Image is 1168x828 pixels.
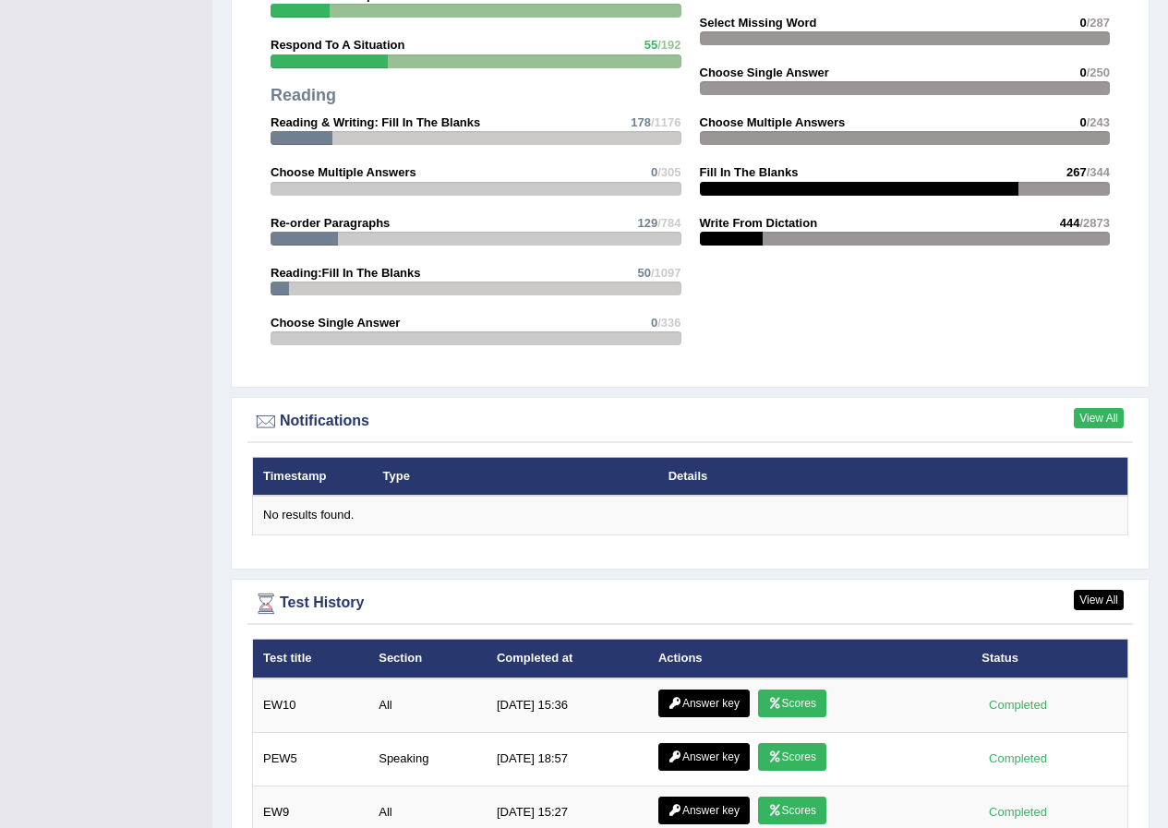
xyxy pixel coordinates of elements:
th: Status [971,639,1127,678]
th: Test title [253,639,369,678]
th: Actions [648,639,971,678]
a: Answer key [658,690,750,717]
td: All [368,678,487,733]
span: 0 [1079,115,1086,129]
a: View All [1074,408,1124,428]
td: [DATE] 18:57 [487,732,648,786]
span: 267 [1066,165,1087,179]
span: /250 [1087,66,1110,79]
span: 55 [644,38,657,52]
strong: Choose Single Answer [700,66,829,79]
span: 50 [637,266,650,280]
strong: Reading & Writing: Fill In The Blanks [271,115,480,129]
span: 444 [1060,216,1080,230]
span: 178 [631,115,651,129]
th: Completed at [487,639,648,678]
span: /1097 [651,266,681,280]
a: Scores [758,743,826,771]
strong: Respond To A Situation [271,38,404,52]
strong: Choose Multiple Answers [700,115,846,129]
div: Notifications [252,408,1128,436]
a: Scores [758,690,826,717]
strong: Write From Dictation [700,216,818,230]
strong: Choose Multiple Answers [271,165,416,179]
span: /344 [1087,165,1110,179]
strong: Reading [271,86,336,104]
strong: Fill In The Blanks [700,165,799,179]
span: 0 [651,165,657,179]
span: 0 [1079,66,1086,79]
td: [DATE] 15:36 [487,678,648,733]
th: Section [368,639,487,678]
a: Scores [758,797,826,824]
strong: Re-order Paragraphs [271,216,390,230]
strong: Reading:Fill In The Blanks [271,266,421,280]
span: /243 [1087,115,1110,129]
td: PEW5 [253,732,369,786]
a: Answer key [658,797,750,824]
div: Completed [981,802,1054,822]
span: 0 [651,316,657,330]
span: /1176 [651,115,681,129]
span: /336 [657,316,680,330]
span: /192 [657,38,680,52]
div: Completed [981,695,1054,714]
th: Details [658,457,1017,496]
div: Completed [981,749,1054,768]
span: /305 [657,165,680,179]
span: /287 [1087,16,1110,30]
strong: Select Missing Word [700,16,817,30]
span: /2873 [1079,216,1110,230]
div: Test History [252,590,1128,618]
span: /784 [657,216,680,230]
span: 129 [637,216,657,230]
span: 0 [1079,16,1086,30]
td: Speaking [368,732,487,786]
td: EW10 [253,678,369,733]
th: Timestamp [253,457,373,496]
a: Answer key [658,743,750,771]
div: No results found. [263,507,1117,524]
a: View All [1074,590,1124,610]
th: Type [373,457,658,496]
strong: Choose Single Answer [271,316,400,330]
